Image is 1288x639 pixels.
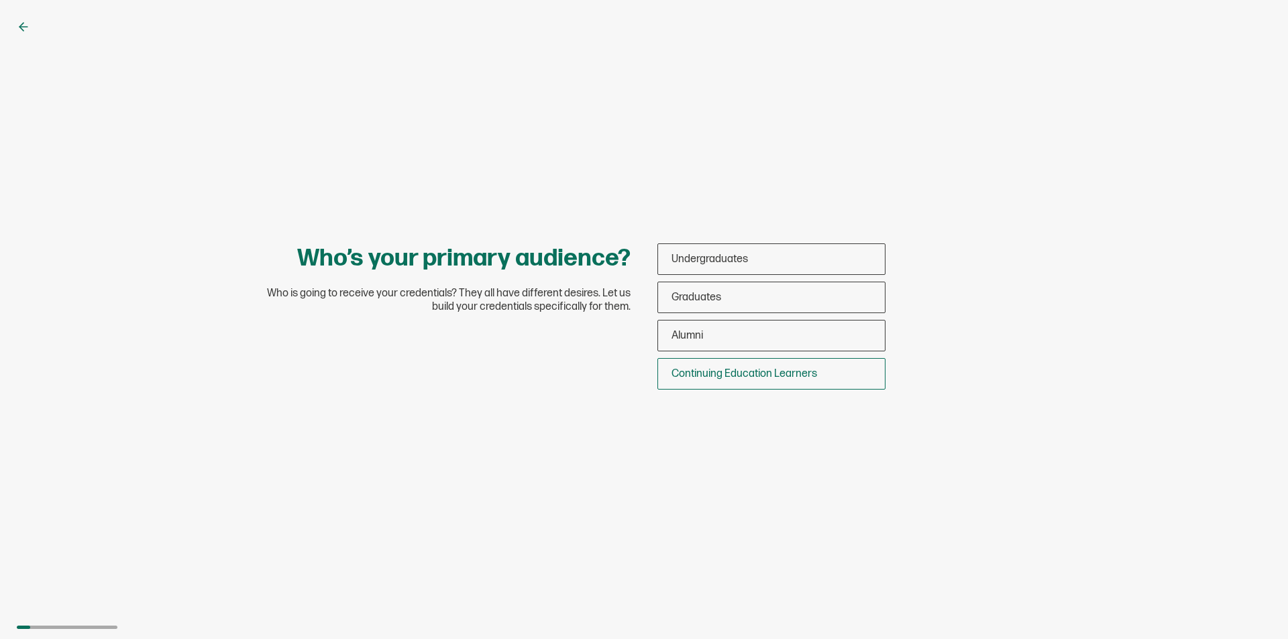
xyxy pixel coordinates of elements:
[255,287,631,314] span: Who is going to receive your credentials? They all have different desires. Let us build your cred...
[672,367,817,380] span: Continuing Education Learners
[672,329,703,342] span: Alumni
[672,253,748,266] span: Undergraduates
[672,291,721,304] span: Graduates
[1221,575,1288,639] iframe: Chat Widget
[297,243,631,274] h1: Who’s your primary audience?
